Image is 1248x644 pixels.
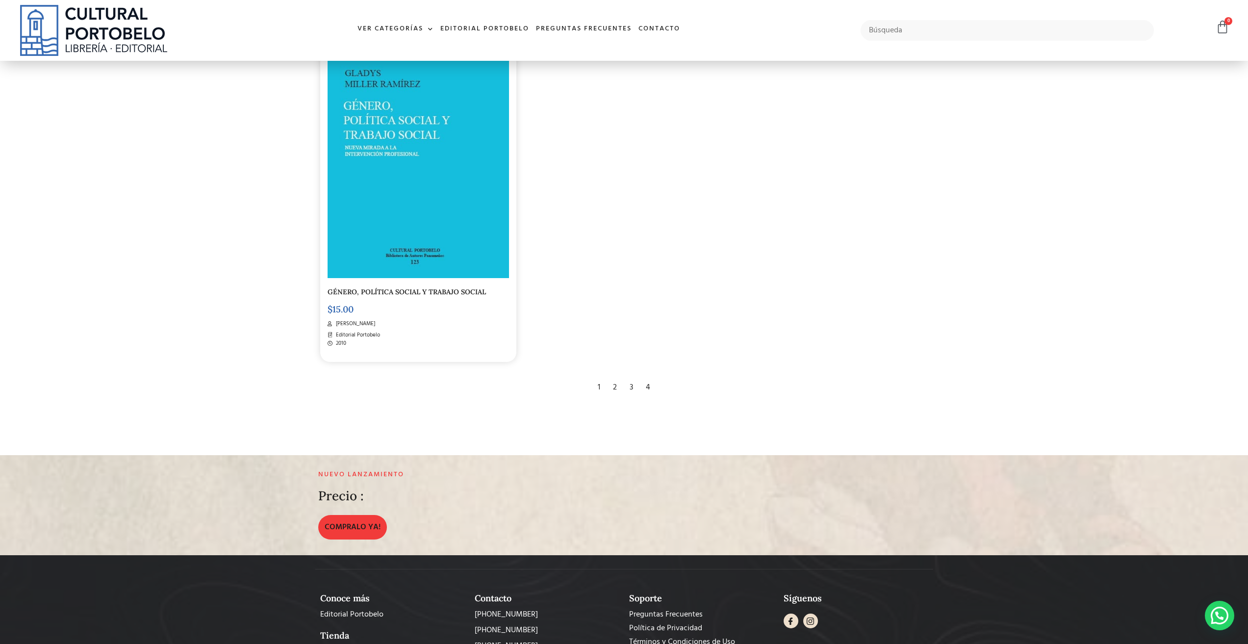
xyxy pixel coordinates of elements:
[593,377,605,398] div: 1
[629,609,774,620] a: Preguntas Frecuentes
[328,287,486,296] a: GÉNERO, POLÍTICA SOCIAL Y TRABAJO SOCIAL
[629,593,774,604] h2: Soporte
[333,320,375,328] span: [PERSON_NAME]
[318,489,364,503] h2: Precio :
[635,19,684,40] a: Contacto
[320,593,465,604] h2: Conoce más
[784,593,928,604] h2: Síguenos
[318,515,387,540] a: COMPRALO YA!
[333,339,346,348] span: 2010
[320,630,465,641] h2: Tienda
[318,471,726,479] h2: Nuevo lanzamiento
[475,609,619,620] a: [PHONE_NUMBER]
[1224,17,1232,25] span: 0
[475,624,538,636] span: [PHONE_NUMBER]
[328,304,332,315] span: $
[629,622,774,634] a: Política de Privacidad
[629,622,702,634] span: Política de Privacidad
[641,377,655,398] div: 4
[333,331,380,339] span: Editorial Portobelo
[533,19,635,40] a: Preguntas frecuentes
[354,19,437,40] a: Ver Categorías
[629,609,703,620] span: Preguntas Frecuentes
[625,377,638,398] div: 3
[475,593,619,604] h2: Contacto
[608,377,622,398] div: 2
[325,521,381,533] span: COMPRALO YA!
[320,609,383,620] span: Editorial Portobelo
[475,624,619,636] a: [PHONE_NUMBER]
[328,21,509,278] img: BA123-2.jpg
[861,20,1154,41] input: Búsqueda
[437,19,533,40] a: Editorial Portobelo
[1216,20,1229,34] a: 0
[320,609,465,620] a: Editorial Portobelo
[328,304,354,315] bdi: 15.00
[475,609,538,620] span: [PHONE_NUMBER]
